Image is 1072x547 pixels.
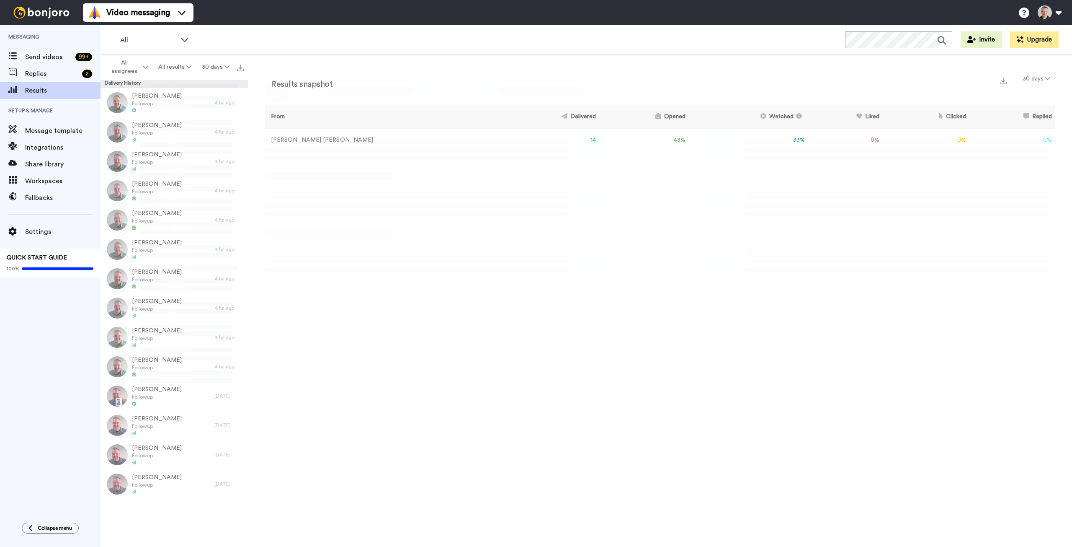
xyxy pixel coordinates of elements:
[107,59,141,75] span: All assignees
[132,188,182,195] span: Followup
[132,306,182,312] span: Followup
[10,7,73,18] img: bj-logo-header-white.svg
[132,239,182,247] span: [PERSON_NAME]
[132,159,182,166] span: Followup
[237,65,244,71] img: export.svg
[132,268,182,276] span: [PERSON_NAME]
[25,52,72,62] span: Send videos
[100,469,248,499] a: [PERSON_NAME]Followup[DATE]
[7,255,67,261] span: QUICK START GUIDE
[599,129,688,152] td: 43 %
[100,381,248,411] a: [PERSON_NAME]Followup[DATE]
[100,264,248,293] a: [PERSON_NAME]Followup4 hr. ago
[107,92,128,113] img: 696b1c02-aedb-46e1-af9d-21a4c1e21220-thumb.jpg
[100,176,248,205] a: [PERSON_NAME]Followup4 hr. ago
[132,415,182,423] span: [PERSON_NAME]
[997,74,1009,86] button: Export a summary of each team member’s results that match this filter now.
[25,126,100,136] span: Message template
[214,481,244,487] div: [DATE]
[132,100,182,107] span: Followup
[25,227,100,237] span: Settings
[107,444,128,465] img: 73c61c3a-7cc2-4f4b-929e-9f098adebb99-thumb.jpg
[132,297,182,306] span: [PERSON_NAME]
[961,31,1002,48] a: Invite
[132,121,182,130] span: [PERSON_NAME]
[106,7,170,18] span: Video messaging
[100,205,248,235] a: [PERSON_NAME]Followup4 hr. ago
[214,129,244,135] div: 4 hr. ago
[214,422,244,429] div: [DATE]
[132,247,182,254] span: Followup
[808,129,883,152] td: 0 %
[132,364,182,371] span: Followup
[25,193,100,203] span: Fallbacks
[107,239,128,260] img: 9ca212c2-776d-4994-8b81-b99293119717-thumb.jpg
[22,523,79,534] button: Collapse menu
[100,117,248,147] a: [PERSON_NAME]Followup4 hr. ago
[38,525,72,531] span: Collapse menu
[214,393,244,399] div: [DATE]
[25,86,100,96] span: Results
[82,70,92,78] div: 2
[214,275,244,282] div: 4 hr. ago
[501,106,600,129] th: Delivered
[100,80,248,88] div: Delivery History
[100,88,248,117] a: [PERSON_NAME]Followup4 hr. ago
[88,6,101,19] img: vm-color.svg
[132,209,182,218] span: [PERSON_NAME]
[107,327,128,348] img: 0af667d6-3be7-41ad-8f1e-325fd6d08f1e-thumb.jpg
[107,386,128,407] img: 6344eb66-d0d7-4a8a-8154-0916758f4a12-thumb.jpg
[132,180,182,188] span: [PERSON_NAME]
[132,92,182,100] span: [PERSON_NAME]
[107,474,128,495] img: 58d388e5-a7d4-4ae2-9a4f-80f4eeb63a24-thumb.jpg
[25,143,100,153] span: Integrations
[969,106,1055,129] th: Replied
[100,235,248,264] a: [PERSON_NAME]Followup4 hr. ago
[107,268,128,289] img: 623df40a-fe70-49d4-a4aa-954873ac6804-thumb.jpg
[214,246,244,253] div: 4 hr. ago
[1010,31,1059,48] button: Upgrade
[100,411,248,440] a: [PERSON_NAME]Followup[DATE]
[25,176,100,186] span: Workspaces
[107,122,128,143] img: 21e42fae-2996-4db0-8752-a143f01890f3-thumb.jpg
[107,298,128,319] img: 35b074f6-fc58-4d43-84b5-8ccafce6156e-thumb.jpg
[599,106,688,129] th: Opened
[214,305,244,311] div: 4 hr. ago
[265,80,332,89] h2: Results snapshot
[214,187,244,194] div: 4 hr. ago
[132,327,182,335] span: [PERSON_NAME]
[132,150,182,159] span: [PERSON_NAME]
[132,452,182,459] span: Followup
[153,60,197,75] button: All results
[214,158,244,165] div: 4 hr. ago
[214,334,244,341] div: 4 hr. ago
[100,323,248,352] a: [PERSON_NAME]Followup4 hr. ago
[689,106,808,129] th: Watched
[132,356,182,364] span: [PERSON_NAME]
[107,415,128,436] img: f920207c-817b-4577-8797-f6f74b73fbd7-thumb.jpg
[132,394,182,400] span: Followup
[132,444,182,452] span: [PERSON_NAME]
[132,130,182,136] span: Followup
[132,218,182,224] span: Followup
[132,423,182,430] span: Followup
[501,129,600,152] td: 14
[120,35,176,45] span: All
[214,363,244,370] div: 4 hr. ago
[100,293,248,323] a: [PERSON_NAME]Followup4 hr. ago
[107,180,128,201] img: dcebfc17-f89b-4cc7-8252-5be1aef7b3eb-thumb.jpg
[214,99,244,106] div: 4 hr. ago
[969,129,1055,152] td: 0 %
[100,440,248,469] a: [PERSON_NAME]Followup[DATE]
[25,159,100,169] span: Share library
[234,61,246,73] button: Export all results that match these filters now.
[100,352,248,381] a: [PERSON_NAME]Followup4 hr. ago
[25,69,79,79] span: Replies
[132,482,182,488] span: Followup
[883,106,969,129] th: Clicked
[265,129,501,152] td: [PERSON_NAME] [PERSON_NAME]
[883,129,969,152] td: 0 %
[107,210,128,231] img: 0095af86-be50-4ab7-85c1-86176e8e2dcb-thumb.jpg
[265,106,501,129] th: From
[102,55,153,79] button: All assignees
